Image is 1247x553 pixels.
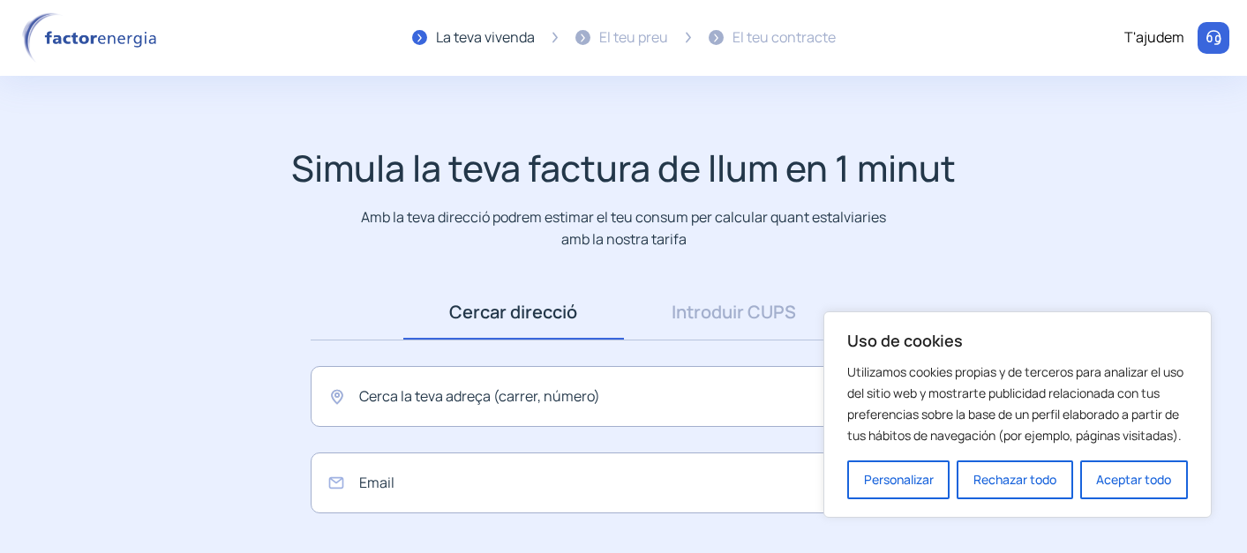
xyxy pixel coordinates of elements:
img: llamar [1205,29,1222,47]
div: El teu contracte [732,26,836,49]
p: Utilizamos cookies propias y de terceros para analizar el uso del sitio web y mostrarte publicida... [847,362,1188,446]
img: logo factor [18,12,168,64]
h1: Simula la teva factura de llum en 1 minut [291,146,956,190]
a: Cercar direcció [403,285,624,340]
div: T'ajudem [1124,26,1184,49]
div: La teva vivenda [436,26,535,49]
p: Uso de cookies [847,330,1188,351]
div: El teu preu [599,26,668,49]
p: Amb la teva direcció podrem estimar el teu consum per calcular quant estalviaries amb la nostra t... [357,206,890,250]
a: Introduir CUPS [624,285,845,340]
button: Rechazar todo [957,460,1072,499]
button: Personalizar [847,460,950,499]
div: Uso de cookies [823,311,1212,518]
button: Aceptar todo [1080,460,1188,499]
